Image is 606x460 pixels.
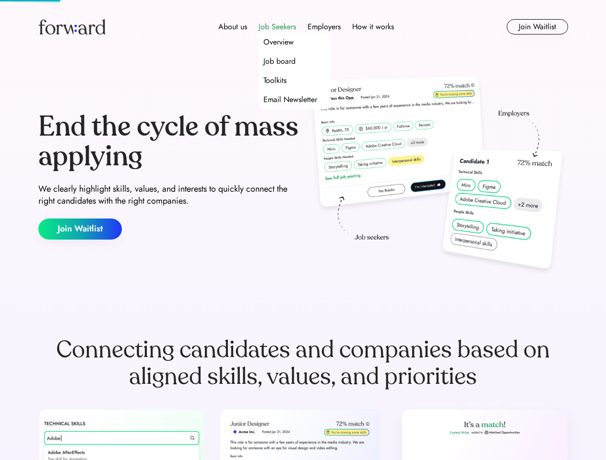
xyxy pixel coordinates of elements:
[308,21,341,33] div: Employers
[307,73,568,279] img: hero-image.png
[259,21,296,33] div: Job Seekers
[38,19,106,34] img: Forward logo
[38,112,299,171] div: End the cycle of mass applying
[263,36,294,48] div: Overview
[263,94,317,105] div: Email Newsletter
[218,21,247,33] div: About us
[507,19,568,34] button: Join Waitlist
[38,183,299,207] div: We clearly highlight skills, values, and interests to quickly connect the right candidates with t...
[263,56,296,67] div: Job board
[263,75,286,86] div: Toolkits
[38,336,568,390] div: Connecting candidates and companies based on aligned skills, values, and priorities
[38,218,122,240] button: Join Waitlist
[352,21,394,33] div: How it works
